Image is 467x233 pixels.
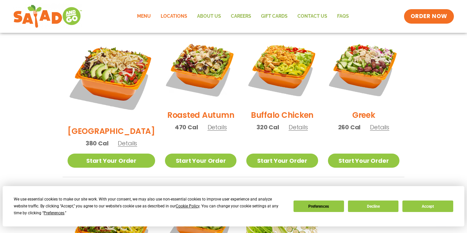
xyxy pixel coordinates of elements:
a: Locations [156,9,192,24]
a: Start Your Order [165,154,236,168]
button: Preferences [294,201,344,212]
span: 260 Cal [338,123,361,132]
span: Details [118,139,137,147]
a: About Us [192,9,226,24]
h2: [GEOGRAPHIC_DATA] [68,125,155,137]
span: 320 Cal [256,123,279,132]
a: Start Your Order [328,154,399,168]
span: ORDER NOW [411,12,447,20]
span: 470 Cal [175,123,198,132]
span: Details [370,123,389,131]
img: Product photo for BBQ Ranch Salad [68,33,155,120]
a: FAQs [332,9,354,24]
a: ORDER NOW [404,9,454,24]
span: Details [289,123,308,131]
span: Details [208,123,227,131]
img: new-SAG-logo-768×292 [13,3,82,30]
span: Preferences [44,211,64,215]
img: Product photo for Buffalo Chicken Salad [246,33,318,104]
span: 380 Cal [86,139,109,148]
a: GIFT CARDS [256,9,293,24]
a: Start Your Order [246,154,318,168]
button: Accept [402,201,453,212]
img: Product photo for Greek Salad [328,33,399,104]
h2: Roasted Autumn [167,109,234,121]
span: Cookie Policy [176,204,199,208]
img: Product photo for Roasted Autumn Salad [165,33,236,104]
h2: Greek [352,109,375,121]
a: Contact Us [293,9,332,24]
nav: Menu [132,9,354,24]
a: Start Your Order [68,154,155,168]
a: Careers [226,9,256,24]
h2: Buffalo Chicken [251,109,314,121]
button: Decline [348,201,398,212]
div: Cookie Consent Prompt [3,186,464,226]
div: We use essential cookies to make our site work. With your consent, we may also use non-essential ... [14,196,285,217]
a: Menu [132,9,156,24]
